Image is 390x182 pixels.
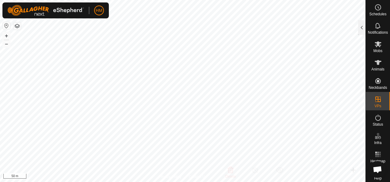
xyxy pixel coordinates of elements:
[374,141,381,145] span: Infra
[7,5,84,16] img: Gallagher Logo
[370,159,385,163] span: Heatmap
[373,49,382,53] span: Mobs
[13,22,21,30] button: Map Layers
[3,40,10,47] button: –
[369,12,386,16] span: Schedules
[374,104,381,108] span: VPs
[3,32,10,40] button: +
[96,7,102,14] span: HM
[369,86,387,89] span: Neckbands
[369,161,386,178] div: Open chat
[159,174,182,180] a: Privacy Policy
[368,31,388,34] span: Notifications
[189,174,207,180] a: Contact Us
[374,176,382,180] span: Help
[373,123,383,126] span: Status
[3,22,10,29] button: Reset Map
[371,67,384,71] span: Animals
